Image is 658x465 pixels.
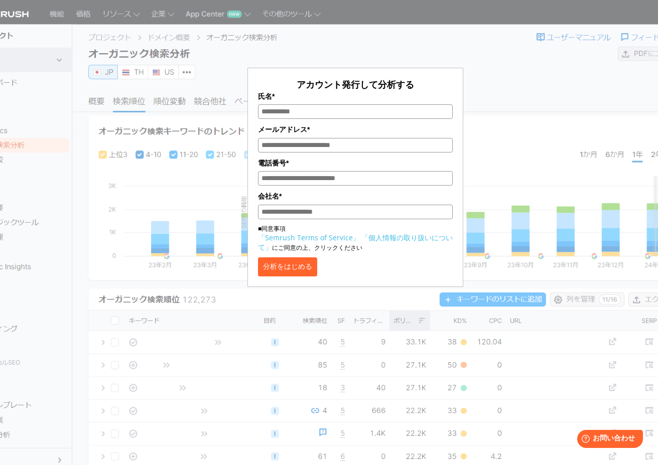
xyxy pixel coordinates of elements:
[258,158,453,169] label: 電話番号*
[258,224,453,252] p: ■同意事項 にご同意の上、クリックください
[258,257,317,276] button: 分析をはじめる
[569,426,647,454] iframe: Help widget launcher
[258,233,453,252] a: 「個人情報の取り扱いについて」
[258,233,360,242] a: 「Semrush Terms of Service」
[297,78,414,90] span: アカウント発行して分析する
[258,124,453,135] label: メールアドレス*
